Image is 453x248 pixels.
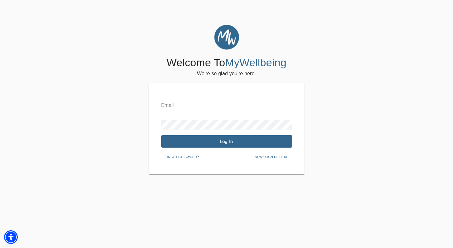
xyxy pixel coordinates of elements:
[161,153,201,162] button: Forgot password?
[164,154,199,160] span: Forgot password?
[214,25,239,50] img: MyWellbeing
[161,154,201,159] a: Forgot password?
[252,153,292,162] button: New? Sign up here.
[167,56,286,69] h4: Welcome To
[197,69,256,78] h6: We're so glad you're here.
[255,154,289,160] span: New? Sign up here.
[161,135,292,148] button: Log In
[4,230,18,244] div: Accessibility Menu
[225,57,286,68] span: MyWellbeing
[164,139,290,145] span: Log In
